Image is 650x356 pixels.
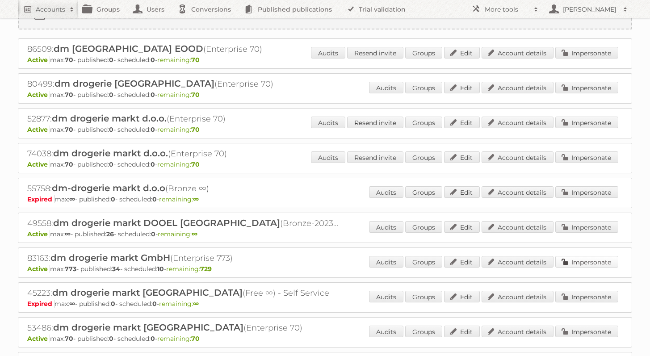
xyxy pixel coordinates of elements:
[482,151,554,163] a: Account details
[191,126,200,134] strong: 70
[405,47,442,59] a: Groups
[369,291,403,302] a: Audits
[65,126,73,134] strong: 70
[151,126,155,134] strong: 0
[50,252,170,263] span: dm drogerie markt GmbH
[27,252,340,264] h2: 83163: (Enterprise 773)
[27,148,340,159] h2: 74038: (Enterprise 70)
[166,265,212,273] span: remaining:
[27,56,623,64] p: max: - published: - scheduled: -
[27,335,623,343] p: max: - published: - scheduled: -
[555,151,618,163] a: Impersonate
[53,218,280,228] span: dm drogerie markt DOOEL [GEOGRAPHIC_DATA]
[482,117,554,128] a: Account details
[369,186,403,198] a: Audits
[27,195,55,203] span: Expired
[193,195,199,203] strong: ∞
[27,126,50,134] span: Active
[482,326,554,337] a: Account details
[405,291,442,302] a: Groups
[157,126,200,134] span: remaining:
[482,256,554,268] a: Account details
[405,256,442,268] a: Groups
[27,160,50,168] span: Active
[157,265,164,273] strong: 10
[555,256,618,268] a: Impersonate
[485,5,529,14] h2: More tools
[52,113,167,124] span: dm drogerie markt d.o.o.
[405,82,442,93] a: Groups
[27,183,340,194] h2: 55758: (Bronze ∞)
[311,151,345,163] a: Audits
[405,326,442,337] a: Groups
[405,117,442,128] a: Groups
[65,230,71,238] strong: ∞
[27,218,340,229] h2: 49558: (Bronze-2023 ∞)
[311,47,345,59] a: Audits
[311,117,345,128] a: Audits
[191,335,200,343] strong: 70
[444,326,480,337] a: Edit
[369,326,403,337] a: Audits
[405,151,442,163] a: Groups
[27,265,50,273] span: Active
[109,56,113,64] strong: 0
[347,117,403,128] a: Resend invite
[27,195,623,203] p: max: - published: - scheduled: -
[444,151,480,163] a: Edit
[157,335,200,343] span: remaining:
[369,256,403,268] a: Audits
[159,195,199,203] span: remaining:
[482,291,554,302] a: Account details
[27,113,340,125] h2: 52877: (Enterprise 70)
[193,300,199,308] strong: ∞
[27,230,623,238] p: max: - published: - scheduled: -
[444,186,480,198] a: Edit
[555,47,618,59] a: Impersonate
[111,195,115,203] strong: 0
[444,291,480,302] a: Edit
[69,300,75,308] strong: ∞
[157,91,200,99] span: remaining:
[158,230,197,238] span: remaining:
[151,335,155,343] strong: 0
[27,56,50,64] span: Active
[555,221,618,233] a: Impersonate
[555,291,618,302] a: Impersonate
[444,82,480,93] a: Edit
[27,160,623,168] p: max: - published: - scheduled: -
[27,91,623,99] p: max: - published: - scheduled: -
[111,300,115,308] strong: 0
[159,300,199,308] span: remaining:
[482,186,554,198] a: Account details
[36,5,65,14] h2: Accounts
[109,126,113,134] strong: 0
[27,335,50,343] span: Active
[369,82,403,93] a: Audits
[65,56,73,64] strong: 70
[347,47,403,59] a: Resend invite
[444,221,480,233] a: Edit
[191,160,200,168] strong: 70
[27,300,55,308] span: Expired
[27,287,340,299] h2: 45223: (Free ∞) - Self Service
[54,43,203,54] span: dm [GEOGRAPHIC_DATA] EOOD
[191,56,200,64] strong: 70
[152,300,157,308] strong: 0
[69,195,75,203] strong: ∞
[151,91,155,99] strong: 0
[555,117,618,128] a: Impersonate
[191,91,200,99] strong: 70
[157,160,200,168] span: remaining:
[52,287,243,298] span: dm drogerie markt [GEOGRAPHIC_DATA]
[444,117,480,128] a: Edit
[192,230,197,238] strong: ∞
[65,335,73,343] strong: 70
[444,47,480,59] a: Edit
[151,56,155,64] strong: 0
[561,5,619,14] h2: [PERSON_NAME]
[482,221,554,233] a: Account details
[444,256,480,268] a: Edit
[405,186,442,198] a: Groups
[27,230,50,238] span: Active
